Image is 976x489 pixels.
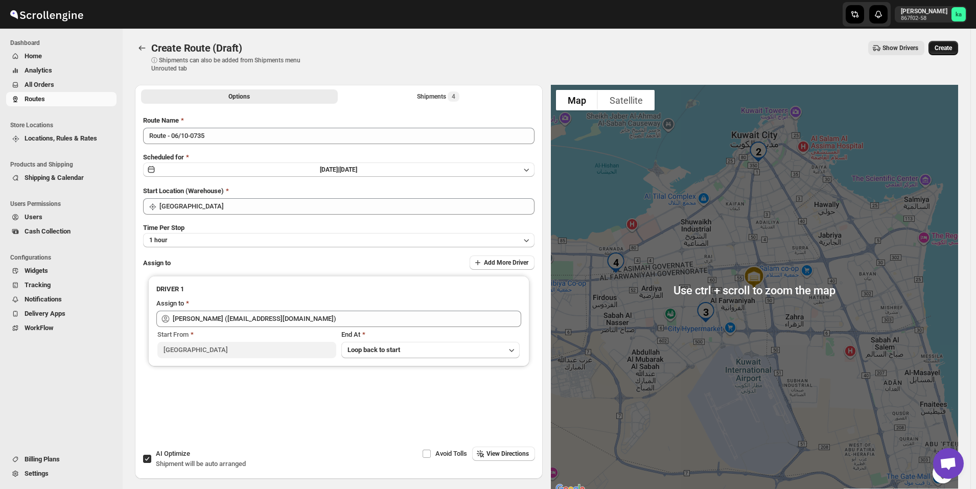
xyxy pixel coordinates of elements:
[25,470,49,477] span: Settings
[6,264,117,278] button: Widgets
[25,81,54,88] span: All Orders
[6,131,117,146] button: Locations, Rules & Rates
[6,78,117,92] button: All Orders
[143,187,224,195] span: Start Location (Warehouse)
[928,41,958,55] button: Create
[10,200,118,208] span: Users Permissions
[435,450,467,457] span: Avoid Tolls
[135,107,543,436] div: All Route Options
[895,6,967,22] button: User menu
[341,342,520,358] button: Loop back to start
[25,227,71,235] span: Cash Collection
[691,298,720,327] div: 3
[156,284,521,294] h3: DRIVER 1
[340,89,537,104] button: Selected Shipments
[417,91,459,102] div: Shipments
[156,450,190,457] span: AI Optimize
[951,7,966,21] span: khaled alrashidi
[6,92,117,106] button: Routes
[25,134,97,142] span: Locations, Rules & Rates
[159,198,535,215] input: Search location
[452,92,455,101] span: 4
[149,236,167,244] span: 1 hour
[25,295,62,303] span: Notifications
[556,90,598,110] button: Show street map
[25,52,42,60] span: Home
[157,331,189,338] span: Start From
[6,224,117,239] button: Cash Collection
[6,321,117,335] button: WorkFlow
[601,248,630,277] div: 4
[933,463,953,483] button: Map camera controls
[151,56,312,73] p: ⓘ Shipments can also be added from Shipments menu Unrouted tab
[143,128,535,144] input: Eg: Bengaluru Route
[143,259,171,267] span: Assign to
[156,460,246,468] span: Shipment will be auto arranged
[6,278,117,292] button: Tracking
[470,255,535,270] button: Add More Driver
[956,11,962,18] text: ka
[6,307,117,321] button: Delivery Apps
[143,153,184,161] span: Scheduled for
[6,452,117,467] button: Billing Plans
[8,2,85,27] img: ScrollEngine
[6,63,117,78] button: Analytics
[143,233,535,247] button: 1 hour
[141,89,338,104] button: All Route Options
[143,117,179,124] span: Route Name
[151,42,242,54] span: Create Route (Draft)
[484,259,528,267] span: Add More Driver
[25,95,45,103] span: Routes
[744,137,773,166] div: 2
[472,447,535,461] button: View Directions
[882,44,918,52] span: Show Drivers
[6,210,117,224] button: Users
[10,39,118,47] span: Dashboard
[347,346,400,354] span: Loop back to start
[25,455,60,463] span: Billing Plans
[228,92,250,101] span: Options
[143,162,535,177] button: [DATE]|[DATE]
[341,330,520,340] div: End At
[25,267,48,274] span: Widgets
[143,224,184,231] span: Time Per Stop
[6,49,117,63] button: Home
[10,160,118,169] span: Products and Shipping
[25,310,65,317] span: Delivery Apps
[6,292,117,307] button: Notifications
[598,90,655,110] button: Show satellite imagery
[486,450,529,458] span: View Directions
[901,15,947,21] p: 867f02-58
[25,213,42,221] span: Users
[868,41,924,55] button: Show Drivers
[339,166,357,173] span: [DATE]
[10,121,118,129] span: Store Locations
[6,171,117,185] button: Shipping & Calendar
[25,281,51,289] span: Tracking
[10,253,118,262] span: Configurations
[320,166,339,173] span: [DATE] |
[156,298,184,309] div: Assign to
[173,311,521,327] input: Search assignee
[135,41,149,55] button: Routes
[6,467,117,481] button: Settings
[25,324,54,332] span: WorkFlow
[933,448,964,479] div: Open chat
[935,44,952,52] span: Create
[25,174,84,181] span: Shipping & Calendar
[25,66,52,74] span: Analytics
[901,7,947,15] p: [PERSON_NAME]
